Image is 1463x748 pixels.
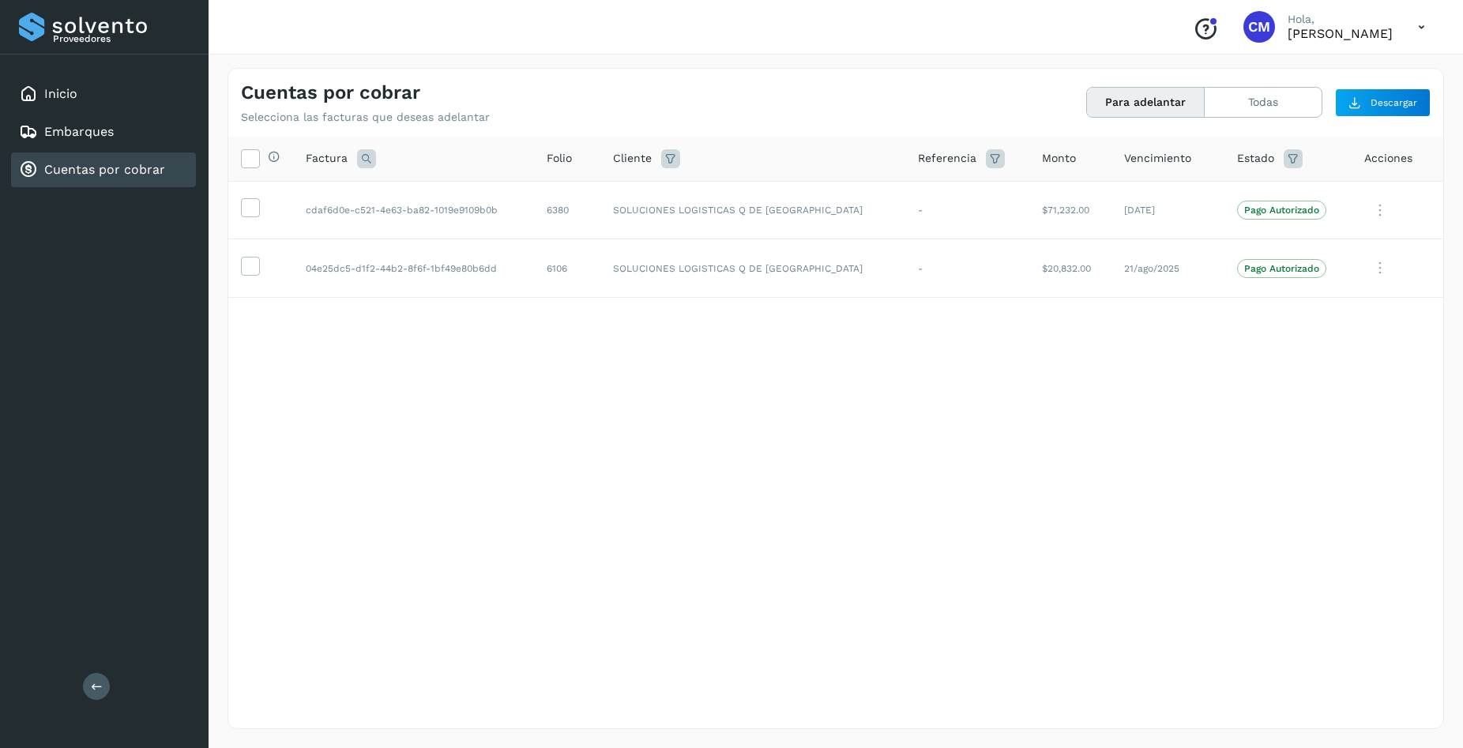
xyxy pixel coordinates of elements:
td: [DATE] [1111,181,1224,239]
span: Folio [547,150,572,167]
p: Hola, [1288,13,1393,26]
td: cdaf6d0e-c521-4e63-ba82-1019e9109b0b [293,181,534,239]
td: $71,232.00 [1029,181,1111,239]
td: 6106 [534,239,600,298]
button: Todas [1205,88,1322,117]
a: Embarques [44,124,114,139]
button: Para adelantar [1087,88,1205,117]
span: Cliente [613,150,652,167]
h4: Cuentas por cobrar [241,81,420,104]
td: 6380 [534,181,600,239]
div: Inicio [11,77,196,111]
td: $20,832.00 [1029,239,1111,298]
span: Descargar [1371,96,1417,110]
td: - [905,239,1029,298]
div: Cuentas por cobrar [11,152,196,187]
td: SOLUCIONES LOGISTICAS Q DE [GEOGRAPHIC_DATA] [600,239,905,298]
span: Estado [1237,150,1274,167]
span: Referencia [918,150,976,167]
p: Pago Autorizado [1244,263,1319,274]
span: Factura [306,150,348,167]
td: - [905,181,1029,239]
div: Embarques [11,115,196,149]
td: SOLUCIONES LOGISTICAS Q DE [GEOGRAPHIC_DATA] [600,181,905,239]
span: Vencimiento [1124,150,1191,167]
a: Cuentas por cobrar [44,162,165,177]
p: CLAUDIA MARIA VELASCO GARCIA [1288,26,1393,41]
span: Monto [1042,150,1076,167]
p: Selecciona las facturas que deseas adelantar [241,111,490,124]
p: Proveedores [53,33,190,44]
a: Inicio [44,86,77,101]
td: 04e25dc5-d1f2-44b2-8f6f-1bf49e80b6dd [293,239,534,298]
button: Descargar [1335,88,1431,117]
td: 21/ago/2025 [1111,239,1224,298]
p: Pago Autorizado [1244,205,1319,216]
span: Acciones [1364,150,1412,167]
